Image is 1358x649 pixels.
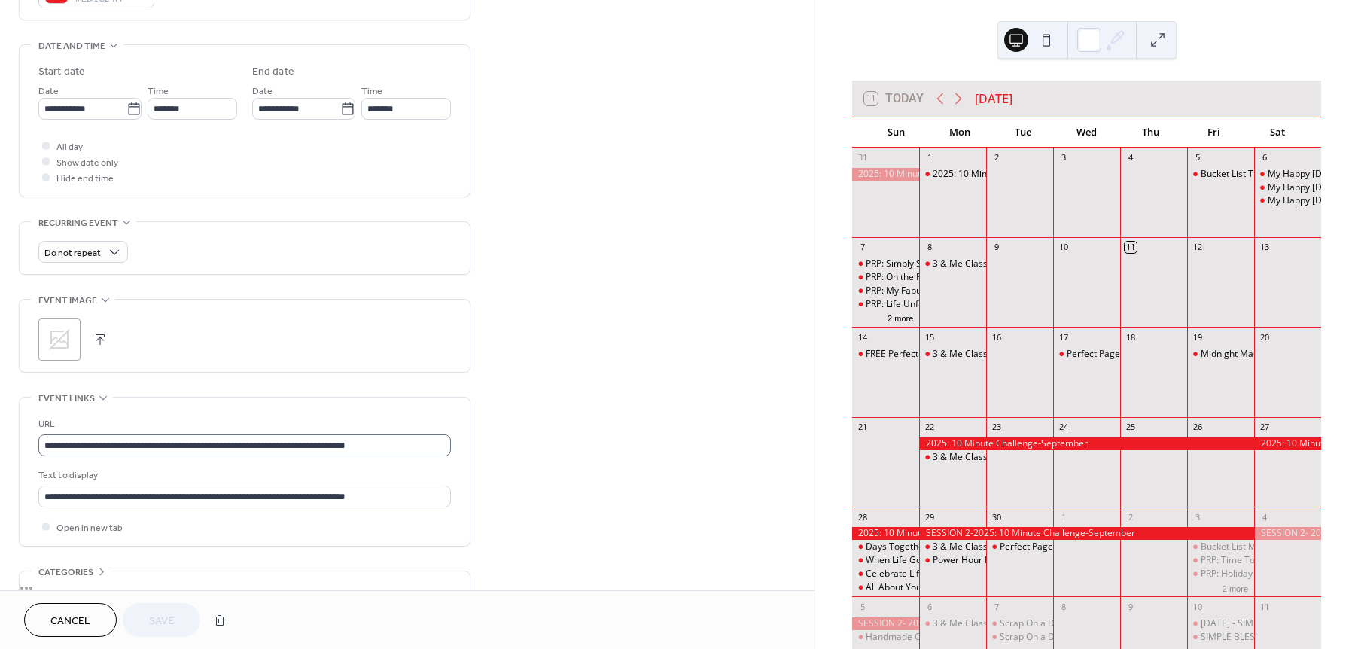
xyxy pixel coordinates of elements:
[38,38,105,54] span: Date and time
[864,117,927,148] div: Sun
[933,348,1009,361] div: 3 & Me Class Club
[56,139,83,155] span: All day
[857,242,868,253] div: 7
[924,601,935,612] div: 6
[852,271,919,284] div: PRP: On the Road
[866,554,986,567] div: When Life Goes Wrong Class
[933,257,1009,270] div: 3 & Me Class Club
[924,422,935,433] div: 22
[1246,117,1309,148] div: Sat
[1125,242,1136,253] div: 11
[919,541,986,553] div: 3 & Me Class Club
[933,168,1077,181] div: 2025: 10 Minute Challenge-August
[991,242,1002,253] div: 9
[1182,117,1245,148] div: Fri
[1201,541,1313,553] div: Bucket List Moments Class
[252,64,294,80] div: End date
[1055,117,1119,148] div: Wed
[866,257,952,270] div: PRP: Simply Summer
[986,631,1053,644] div: Scrap On a Dime: HOLIDAY MAGIC EDITION
[1187,168,1254,181] div: Bucket List Trip Class
[857,331,868,343] div: 14
[1254,168,1321,181] div: My Happy Saturday-Summer Edition
[991,601,1002,612] div: 7
[919,257,986,270] div: 3 & Me Class Club
[50,614,90,629] span: Cancel
[1000,617,1179,630] div: Scrap On a Dime: PUMPKIN SPICE EDITION
[38,391,95,407] span: Event links
[1000,541,1145,553] div: Perfect Pages RE-Imagined Class 2
[991,422,1002,433] div: 23
[1192,601,1203,612] div: 10
[933,554,1067,567] div: Power Hour PLUS Class: Fall Fun
[852,581,919,594] div: All About You Class
[1187,541,1254,553] div: Bucket List Moments Class
[852,568,919,580] div: Celebrate Life Class
[1192,511,1203,523] div: 3
[933,541,1009,553] div: 3 & Me Class Club
[852,527,919,540] div: 2025: 10 Minute Challenge-September
[852,285,919,297] div: PRP: My Fabulous Friends
[38,416,448,432] div: URL
[1187,568,1254,580] div: PRP: Holiday Happenings
[928,117,991,148] div: Mon
[1125,331,1136,343] div: 18
[148,84,169,99] span: Time
[1058,331,1069,343] div: 17
[975,90,1012,108] div: [DATE]
[1058,242,1069,253] div: 10
[1201,168,1289,181] div: Bucket List Trip Class
[1201,568,1305,580] div: PRP: Holiday Happenings
[924,242,935,253] div: 8
[1058,152,1069,163] div: 3
[857,152,868,163] div: 31
[852,298,919,311] div: PRP: Life Unfiltered
[38,84,59,99] span: Date
[1192,152,1203,163] div: 5
[852,541,919,553] div: Days Together Class
[1187,554,1254,567] div: PRP: Time Together
[1259,331,1270,343] div: 20
[1259,511,1270,523] div: 4
[919,554,986,567] div: Power Hour PLUS Class: Fall Fun
[38,318,81,361] div: ;
[1058,422,1069,433] div: 24
[1254,437,1321,450] div: 2025: 10 Minute Challenge-September
[866,348,1026,361] div: FREE Perfect Pages RE-Imagined Class
[991,331,1002,343] div: 16
[933,617,1009,630] div: 3 & Me Class Club
[919,168,986,181] div: 2025: 10 Minute Challenge-August
[866,285,972,297] div: PRP: My Fabulous Friends
[38,215,118,231] span: Recurring event
[1119,117,1182,148] div: Thu
[1201,617,1330,630] div: [DATE] - SIMPLE 6 PACK CLASS
[1187,617,1254,630] div: OCTOBER 31 - SIMPLE 6 PACK CLASS
[852,257,919,270] div: PRP: Simply Summer
[881,311,919,324] button: 2 more
[866,271,937,284] div: PRP: On the Road
[991,511,1002,523] div: 30
[933,451,1009,464] div: 3 & Me Class Club
[1058,511,1069,523] div: 1
[919,348,986,361] div: 3 & Me Class Club
[866,581,946,594] div: All About You Class
[986,617,1053,630] div: Scrap On a Dime: PUMPKIN SPICE EDITION
[919,451,986,464] div: 3 & Me Class Club
[924,331,935,343] div: 15
[361,84,382,99] span: Time
[924,152,935,163] div: 1
[991,152,1002,163] div: 2
[919,527,1254,540] div: SESSION 2-2025: 10 Minute Challenge-September
[1192,422,1203,433] div: 26
[919,617,986,630] div: 3 & Me Class Club
[866,541,952,553] div: Days Together Class
[1259,422,1270,433] div: 27
[866,298,945,311] div: PRP: Life Unfiltered
[56,520,123,536] span: Open in new tab
[56,171,114,187] span: Hide end time
[38,565,93,580] span: Categories
[1259,601,1270,612] div: 11
[986,541,1053,553] div: Perfect Pages RE-Imagined Class 2
[24,603,117,637] button: Cancel
[852,168,919,181] div: 2025: 10 Minute Challenge-August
